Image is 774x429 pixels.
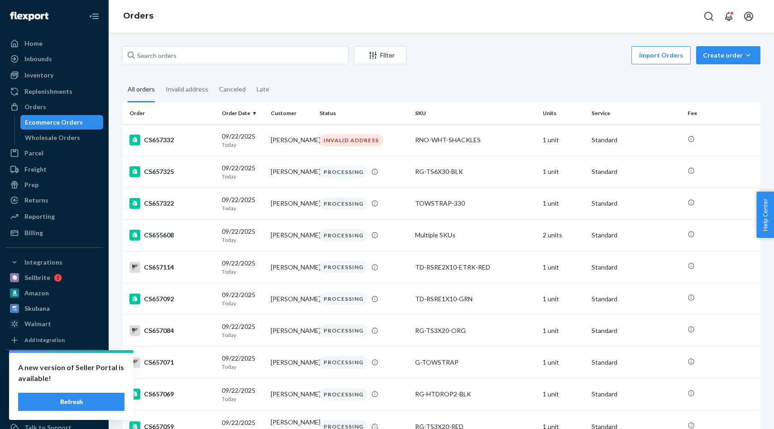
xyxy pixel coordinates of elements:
button: Help Center [756,192,774,238]
th: Units [539,102,588,124]
p: Standard [592,326,680,335]
a: Wholesale Orders [20,130,104,145]
div: PROCESSING [320,388,368,400]
div: 09/22/2025 [222,386,263,403]
td: 1 unit [539,347,588,378]
div: TD-RSRE1X10-GRN [415,294,535,304]
td: [PERSON_NAME] [267,156,316,188]
div: INVALID ADDRESS [320,134,383,146]
td: [PERSON_NAME] [267,347,316,378]
td: [PERSON_NAME] [267,283,316,315]
a: Sellbrite [5,270,103,285]
button: Fast Tags [5,357,103,371]
div: Add Integration [24,336,65,344]
div: CS657322 [129,198,215,209]
a: Skubana [5,301,103,316]
th: SKU [411,102,539,124]
p: Today [222,204,263,212]
p: Today [222,173,263,180]
img: Flexport logo [10,12,48,21]
p: Today [222,331,263,339]
ol: breadcrumbs [116,3,161,29]
div: PROCESSING [320,229,368,241]
div: Wholesale Orders [25,133,80,142]
div: PROCESSING [320,324,368,337]
a: Orders [5,100,103,114]
div: Inbounds [24,54,52,63]
div: Filter [354,51,406,60]
div: All orders [128,77,155,102]
button: Open notifications [720,7,738,25]
a: Returns [5,193,103,207]
th: Service [588,102,684,124]
th: Order [122,102,218,124]
div: 09/22/2025 [222,290,263,307]
div: CS657071 [129,357,215,368]
a: Reporting [5,209,103,224]
p: Standard [592,167,680,176]
div: Invalid address [166,77,208,101]
p: A new version of Seller Portal is available! [18,362,124,384]
p: Standard [592,263,680,272]
div: TOWSTRAP-330 [415,199,535,208]
td: Multiple SKUs [411,219,539,251]
div: 09/22/2025 [222,164,263,180]
div: Returns [24,196,48,205]
div: RG-HTDROP2-BLK [415,390,535,399]
a: Freight [5,162,103,177]
div: CS655608 [129,230,215,241]
td: [PERSON_NAME] [267,219,316,251]
th: Fee [684,102,760,124]
iframe: Opens a widget where you can chat to one of our agents [715,402,765,424]
div: CS657332 [129,135,215,145]
td: 1 unit [539,283,588,315]
a: Prep [5,178,103,192]
p: Today [222,268,263,275]
a: Amazon [5,286,103,300]
a: Inventory [5,68,103,82]
a: Parcel [5,146,103,160]
a: Billing [5,226,103,240]
td: 1 unit [539,124,588,156]
p: Standard [592,135,680,145]
td: 2 units [539,219,588,251]
div: CS657092 [129,294,215,304]
p: Standard [592,231,680,240]
div: Integrations [24,258,62,267]
div: Amazon [24,289,49,298]
a: Settings [5,405,103,419]
div: Ecommerce Orders [25,118,83,127]
td: [PERSON_NAME] [267,124,316,156]
a: Inbounds [5,52,103,66]
div: 09/22/2025 [222,227,263,244]
p: Today [222,141,263,149]
button: Filter [354,46,406,64]
button: Integrations [5,255,103,270]
div: 09/22/2025 [222,195,263,212]
button: Open Search Box [700,7,718,25]
td: [PERSON_NAME] [267,315,316,347]
p: Standard [592,199,680,208]
div: G-TOWSTRAP [415,358,535,367]
div: Prep [24,180,38,189]
p: Today [222,299,263,307]
div: Billing [24,228,43,237]
div: PROCESSING [320,356,368,368]
div: PROCESSING [320,293,368,305]
div: 09/22/2025 [222,354,263,371]
a: Walmart [5,317,103,331]
a: eBay Fast Tags [5,372,103,387]
div: TD-RSRE2X10-ETRK-RED [415,263,535,272]
button: Close Navigation [85,7,103,25]
td: [PERSON_NAME] [267,188,316,219]
div: Parcel [24,149,43,158]
button: Import Orders [631,46,691,64]
div: Inventory [24,71,53,80]
a: Replenishments [5,84,103,99]
div: Replenishments [24,87,72,96]
p: Today [222,395,263,403]
button: Refresh [18,393,124,411]
div: CS657325 [129,166,215,177]
td: 1 unit [539,378,588,410]
div: Sellbrite [24,273,50,282]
